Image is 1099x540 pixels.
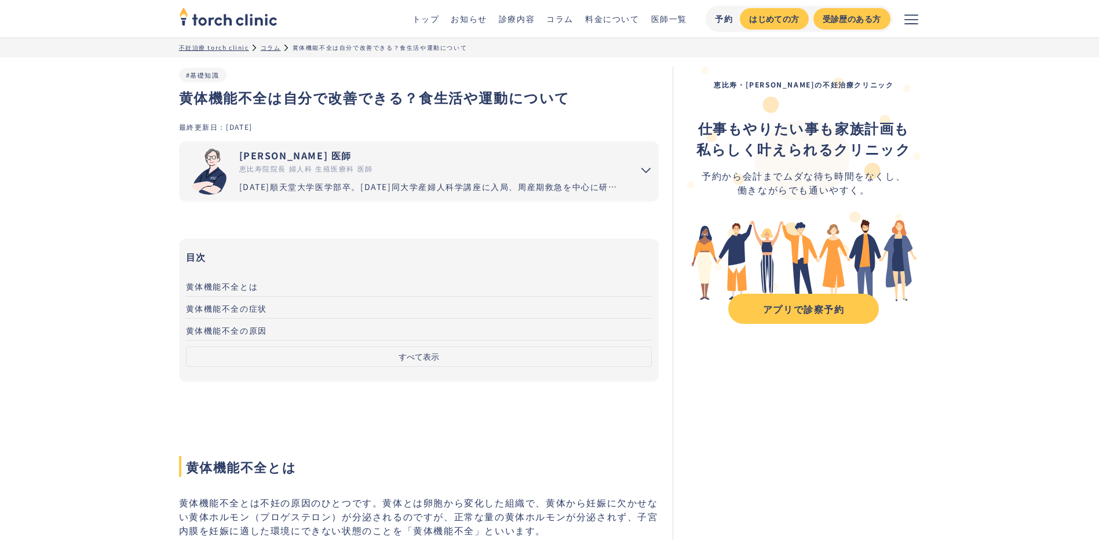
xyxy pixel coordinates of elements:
[715,13,733,25] div: 予約
[226,122,253,132] div: [DATE]
[186,346,652,367] button: すべて表示
[585,13,640,24] a: 料金について
[239,163,625,174] div: 恵比寿院院長 婦人科 生殖医療科 医師
[261,43,281,52] a: コラム
[696,138,911,159] strong: 私らしく叶えられるクリニック
[740,8,808,30] a: はじめての方
[179,43,921,52] ul: パンくずリスト
[499,13,535,24] a: 診療内容
[186,324,267,336] span: 黄体機能不全の原因
[186,297,652,319] a: 黄体機能不全の症状
[179,456,659,477] span: 黄体機能不全とは
[813,8,890,30] a: 受診歴のある方
[186,248,652,265] h3: 目次
[186,280,258,292] span: 黄体機能不全とは
[239,148,625,162] div: [PERSON_NAME] 医師
[179,43,249,52] a: 不妊治療 torch clinic
[412,13,440,24] a: トップ
[179,495,659,537] p: 黄体機能不全とは不妊の原因のひとつです。黄体とは卵胞から変化した組織で、黄体から妊娠に欠かせない黄体ホルモン（プロゲステロン）が分泌されるのですが、正常な量の黄体ホルモンが分泌されず、子宮内膜を...
[186,302,267,314] span: 黄体機能不全の症状
[186,148,232,195] img: 市山 卓彦
[749,13,799,25] div: はじめての方
[728,294,879,324] a: アプリで診察予約
[546,13,574,24] a: コラム
[179,8,278,29] a: home
[696,118,911,159] div: ‍ ‍
[179,122,227,132] div: 最終更新日：
[823,13,881,25] div: 受診歴のある方
[186,275,652,297] a: 黄体機能不全とは
[186,70,220,79] a: #基礎知識
[696,169,911,196] div: 予約から会計までムダな待ち時間をなくし、 働きながらでも通いやすく。
[739,302,868,316] div: アプリで診察予約
[179,141,659,202] summary: 市山 卓彦 [PERSON_NAME] 医師 恵比寿院院長 婦人科 生殖医療科 医師 [DATE]順天堂大学医学部卒。[DATE]同大学産婦人科学講座に入局、周産期救急を中心に研鑽を重ねる。[D...
[179,3,278,29] img: torch clinic
[293,43,468,52] div: 黄体機能不全は自分で改善できる？食生活や運動について
[179,141,625,202] a: [PERSON_NAME] 医師 恵比寿院院長 婦人科 生殖医療科 医師 [DATE]順天堂大学医学部卒。[DATE]同大学産婦人科学講座に入局、周産期救急を中心に研鑽を重ねる。[DATE]国内...
[186,319,652,341] a: 黄体機能不全の原因
[714,79,893,89] strong: 恵比寿・[PERSON_NAME]の不妊治療クリニック
[651,13,687,24] a: 医師一覧
[451,13,487,24] a: お知らせ
[698,118,910,138] strong: 仕事もやりたい事も家族計画も
[179,87,659,108] h1: 黄体機能不全は自分で改善できる？食生活や運動について
[239,181,625,193] div: [DATE]順天堂大学医学部卒。[DATE]同大学産婦人科学講座に入局、周産期救急を中心に研鑽を重ねる。[DATE]国内有数の不妊治療施設セントマザー産婦人科医院で、女性不妊症のみでなく男性不妊...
